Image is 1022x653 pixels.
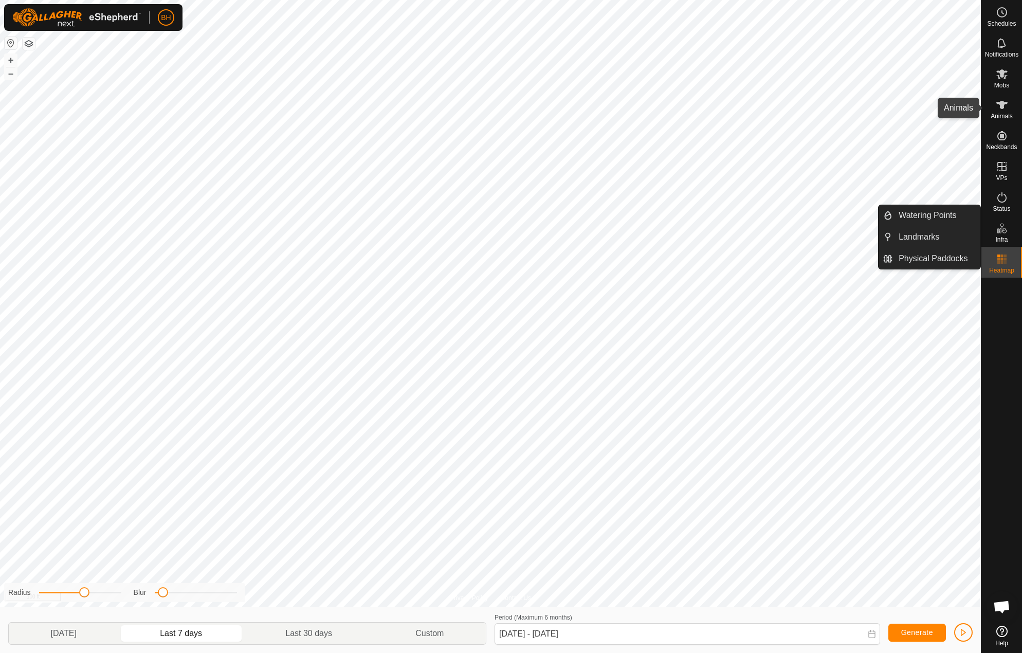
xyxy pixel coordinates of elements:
span: Landmarks [899,231,939,243]
label: Blur [134,587,147,598]
label: Period (Maximum 6 months) [495,614,572,621]
span: [DATE] [51,627,77,640]
span: Watering Points [899,209,956,222]
button: Map Layers [23,38,35,50]
button: Generate [888,624,946,642]
span: Last 30 days [285,627,332,640]
a: Landmarks [892,227,980,247]
span: Mobs [994,82,1009,88]
a: Open chat [987,591,1017,622]
span: Status [993,206,1010,212]
span: Schedules [987,21,1016,27]
label: Radius [8,587,31,598]
button: + [5,54,17,66]
button: – [5,67,17,80]
span: Heatmap [989,267,1014,274]
span: Generate [901,628,933,637]
span: VPs [996,175,1007,181]
a: Watering Points [892,205,980,226]
span: Neckbands [986,144,1017,150]
li: Watering Points [879,205,980,226]
a: Contact Us [501,593,531,603]
span: Animals [991,113,1013,119]
span: Custom [415,627,444,640]
img: Gallagher Logo [12,8,141,27]
li: Landmarks [879,227,980,247]
a: Physical Paddocks [892,248,980,269]
button: Reset Map [5,37,17,49]
span: BH [161,12,171,23]
a: Privacy Policy [450,593,488,603]
li: Physical Paddocks [879,248,980,269]
span: Infra [995,237,1008,243]
span: Physical Paddocks [899,252,968,265]
span: Last 7 days [160,627,202,640]
a: Help [981,622,1022,650]
span: Help [995,640,1008,646]
span: Notifications [985,51,1018,58]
